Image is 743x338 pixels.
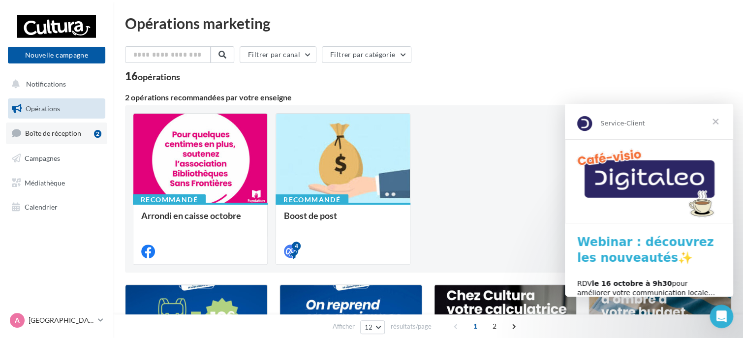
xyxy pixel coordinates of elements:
[360,320,385,334] button: 12
[12,175,156,204] div: RDV pour améliorer votre communication locale… et attirer plus de clients !
[26,80,66,88] span: Notifications
[292,242,301,250] div: 4
[125,16,731,31] div: Opérations marketing
[284,211,402,230] div: Boost de post
[94,130,101,138] div: 2
[138,72,180,81] div: opérations
[6,98,107,119] a: Opérations
[487,318,502,334] span: 2
[6,74,103,94] button: Notifications
[8,311,105,330] a: A [GEOGRAPHIC_DATA]
[6,197,107,217] a: Calendrier
[125,93,731,101] div: 2 opérations recommandées par votre enseigne
[141,211,259,230] div: Arrondi en caisse octobre
[25,203,58,211] span: Calendrier
[6,123,107,144] a: Boîte de réception2
[390,322,431,331] span: résultats/page
[365,323,373,331] span: 12
[15,315,20,325] span: A
[322,46,411,63] button: Filtrer par catégorie
[8,47,105,63] button: Nouvelle campagne
[710,305,733,328] iframe: Intercom live chat
[26,104,60,113] span: Opérations
[125,71,180,82] div: 16
[25,154,60,162] span: Campagnes
[133,194,206,205] div: Recommandé
[25,129,81,137] span: Boîte de réception
[6,148,107,169] a: Campagnes
[276,194,348,205] div: Recommandé
[467,318,483,334] span: 1
[240,46,316,63] button: Filtrer par canal
[27,176,107,184] b: le 16 octobre à 9h30
[6,173,107,193] a: Médiathèque
[565,104,733,297] iframe: Intercom live chat message
[333,322,355,331] span: Afficher
[29,315,94,325] p: [GEOGRAPHIC_DATA]
[25,178,65,186] span: Médiathèque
